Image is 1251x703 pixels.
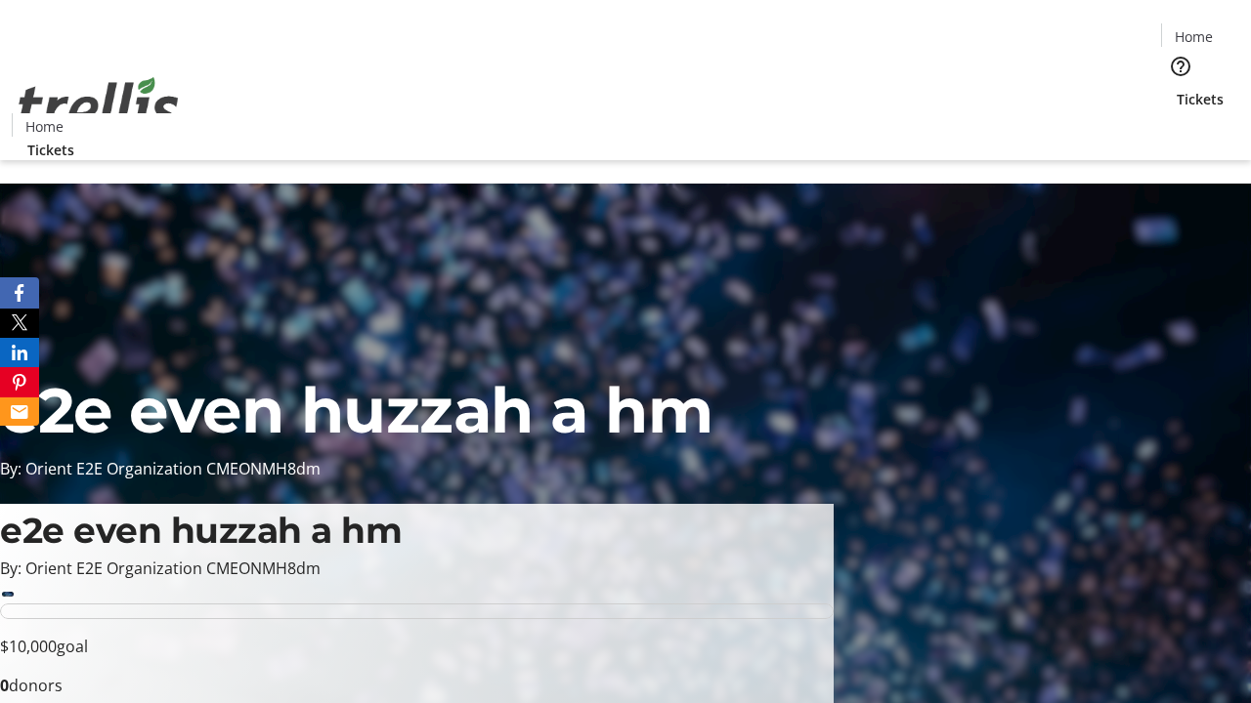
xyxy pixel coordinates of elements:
a: Home [13,116,75,137]
span: Tickets [27,140,74,160]
a: Tickets [1161,89,1239,109]
span: Tickets [1177,89,1224,109]
img: Orient E2E Organization CMEONMH8dm's Logo [12,56,186,153]
button: Help [1161,47,1200,86]
span: Home [1175,26,1213,47]
a: Home [1162,26,1225,47]
span: Home [25,116,64,137]
a: Tickets [12,140,90,160]
button: Cart [1161,109,1200,148]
